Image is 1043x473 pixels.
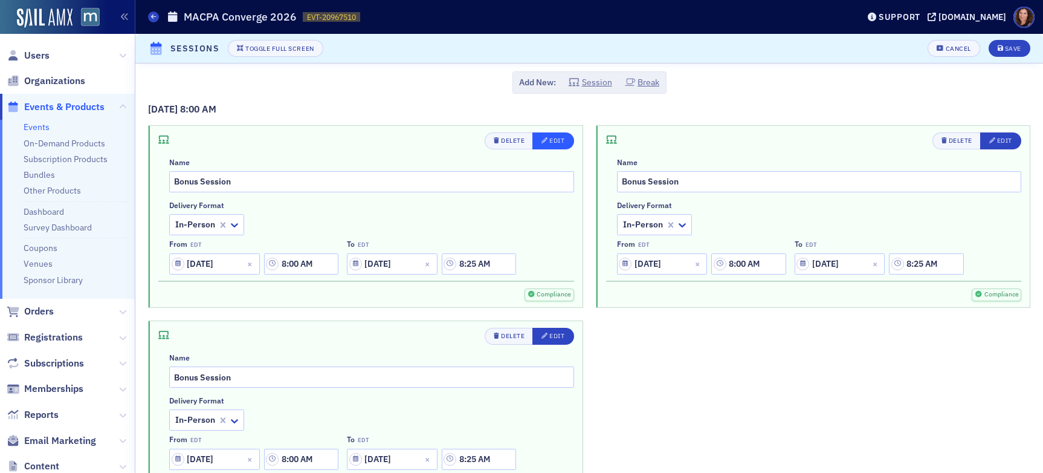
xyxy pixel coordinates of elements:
div: To [795,240,802,249]
button: Edit [980,132,1021,149]
span: Email Marketing [24,434,96,448]
div: Delivery format [169,396,224,405]
div: Support [879,11,920,22]
h1: MACPA Converge 2026 [184,10,297,24]
input: MM/DD/YYYY [347,449,438,470]
a: Reports [7,408,59,422]
div: Delivery format [169,201,224,210]
a: Other Products [24,185,81,196]
a: Subscriptions [7,357,84,370]
input: 00:00 AM [442,253,516,275]
button: Save [989,40,1030,57]
span: Registrations [24,331,83,344]
input: 00:00 AM [889,253,963,275]
div: Edit [549,137,564,144]
a: View Homepage [73,8,100,28]
div: To [347,435,355,444]
a: Coupons [24,243,57,253]
button: Toggle Full Screen [228,40,323,57]
div: To [347,240,355,249]
div: From [617,240,635,249]
span: EDT [358,241,369,249]
a: Memberships [7,382,83,396]
span: Add New: [519,76,556,89]
span: Subscriptions [24,357,84,370]
a: Venues [24,258,53,269]
a: Events [24,122,50,132]
a: Sponsor Library [24,275,83,285]
input: 00:00 AM [264,253,338,275]
span: Users [24,49,50,62]
span: Orders [24,305,54,318]
div: From [169,240,187,249]
input: 00:00 AM [264,449,338,470]
button: Session [569,76,612,89]
span: EVT-20967510 [307,12,356,22]
div: Toggle Full Screen [245,45,314,52]
button: Delete [485,132,534,149]
button: Close [691,253,707,275]
a: Orders [7,305,54,318]
input: MM/DD/YYYY [347,253,438,275]
div: Delete [949,137,972,144]
a: Email Marketing [7,434,96,448]
span: 8:00 AM [180,103,216,115]
span: Compliance [983,290,1019,299]
a: Subscription Products [24,154,108,165]
button: Delete [485,328,534,345]
div: Edit [997,137,1012,144]
button: Edit [532,328,573,345]
input: MM/DD/YYYY [169,449,260,470]
div: [DOMAIN_NAME] [938,11,1006,22]
a: Content [7,460,59,473]
span: Compliance [535,290,571,299]
a: Dashboard [24,206,64,217]
span: [DATE] [148,103,180,115]
span: Organizations [24,74,85,88]
span: Content [24,460,59,473]
span: Memberships [24,382,83,396]
div: Name [169,353,190,362]
div: Save [1005,45,1021,52]
button: Cancel [928,40,980,57]
input: MM/DD/YYYY [617,253,708,275]
span: Reports [24,408,59,422]
div: Edit [549,333,564,339]
button: Close [868,253,885,275]
input: 00:00 AM [711,253,786,275]
button: Close [421,449,438,470]
button: Edit [532,132,573,149]
button: Delete [932,132,981,149]
span: EDT [806,241,816,249]
div: Name [169,158,190,167]
span: EDT [190,437,201,444]
div: Delete [501,333,525,339]
img: SailAMX [17,8,73,28]
div: Delivery format [617,201,672,210]
a: Bundles [24,169,55,180]
a: Users [7,49,50,62]
a: Events & Products [7,100,105,114]
input: 00:00 AM [442,449,516,470]
span: EDT [358,437,369,444]
span: Events & Products [24,100,105,114]
div: Delete [501,137,525,144]
span: Profile [1013,7,1035,28]
a: Survey Dashboard [24,222,92,233]
button: [DOMAIN_NAME] [928,13,1010,21]
a: Organizations [7,74,85,88]
div: From [169,435,187,444]
input: MM/DD/YYYY [795,253,885,275]
span: EDT [190,241,201,249]
button: Close [244,449,260,470]
button: Break [625,76,660,89]
a: On-Demand Products [24,138,105,149]
button: Close [244,253,260,275]
a: Registrations [7,331,83,344]
span: EDT [638,241,649,249]
img: SailAMX [81,8,100,27]
div: Name [617,158,638,167]
input: MM/DD/YYYY [169,253,260,275]
button: Close [421,253,438,275]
